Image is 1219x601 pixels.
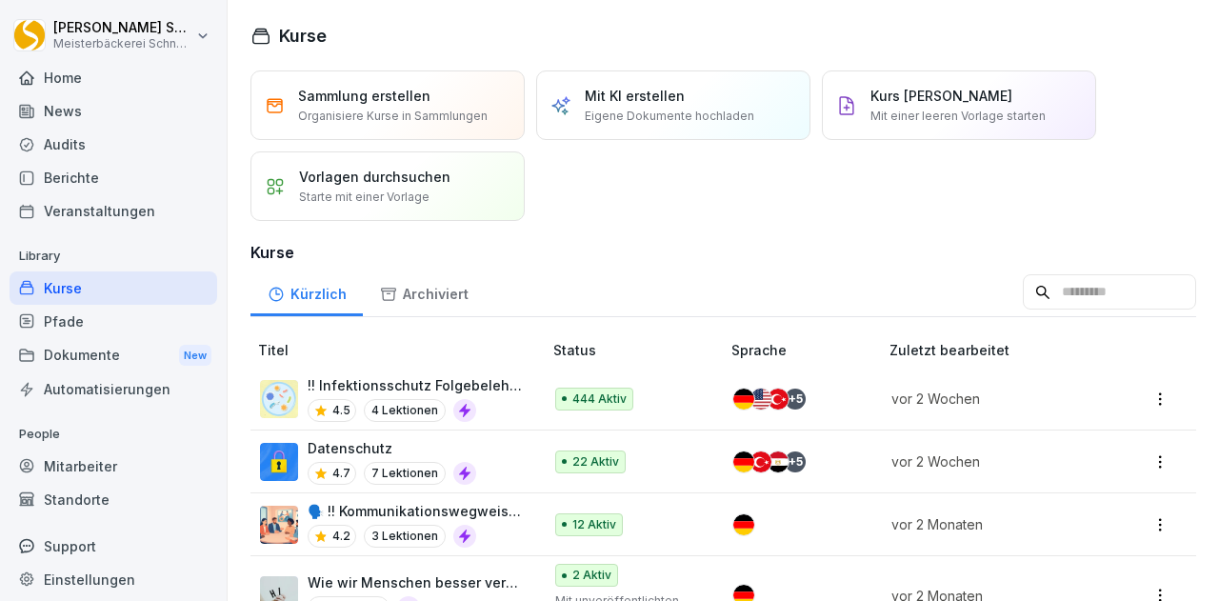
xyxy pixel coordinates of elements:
p: Organisiere Kurse in Sammlungen [298,108,488,125]
div: + 5 [785,389,806,410]
p: [PERSON_NAME] Schneckenburger [53,20,192,36]
p: Meisterbäckerei Schneckenburger [53,37,192,50]
p: 444 Aktiv [572,391,627,408]
a: News [10,94,217,128]
img: de.svg [733,389,754,410]
a: Audits [10,128,217,161]
p: vor 2 Monaten [891,514,1094,534]
p: vor 2 Wochen [891,389,1094,409]
p: 12 Aktiv [572,516,616,533]
p: vor 2 Wochen [891,451,1094,471]
p: 7 Lektionen [364,462,446,485]
img: eg.svg [768,451,789,472]
p: Starte mit einer Vorlage [299,189,430,206]
a: Kurse [10,271,217,305]
a: Veranstaltungen [10,194,217,228]
p: Mit KI erstellen [585,86,685,106]
div: Dokumente [10,338,217,373]
img: tr.svg [768,389,789,410]
p: Eigene Dokumente hochladen [585,108,754,125]
h3: Kurse [250,241,1196,264]
h1: Kurse [279,23,327,49]
img: de.svg [733,514,754,535]
a: Pfade [10,305,217,338]
p: 4.2 [332,528,350,545]
a: Home [10,61,217,94]
a: Berichte [10,161,217,194]
p: Titel [258,340,546,360]
a: Einstellungen [10,563,217,596]
p: Sammlung erstellen [298,86,430,106]
p: Sprache [731,340,882,360]
p: 3 Lektionen [364,525,446,548]
img: gp1n7epbxsf9lzaihqn479zn.png [260,443,298,481]
div: Support [10,530,217,563]
p: 🗣️ !! Kommunikationswegweiser !!: Konfliktgespräche erfolgreich führen [308,501,523,521]
p: Library [10,241,217,271]
a: Kürzlich [250,268,363,316]
p: Datenschutz [308,438,476,458]
img: us.svg [750,389,771,410]
img: de.svg [733,451,754,472]
a: Mitarbeiter [10,450,217,483]
div: New [179,345,211,367]
p: Zuletzt bearbeitet [889,340,1117,360]
img: tr.svg [750,451,771,472]
p: 4.5 [332,402,350,419]
img: jtrrztwhurl1lt2nit6ma5t3.png [260,380,298,418]
p: 4 Lektionen [364,399,446,422]
p: !! Infektionsschutz Folgebelehrung (nach §43 IfSG) [308,375,523,395]
a: Archiviert [363,268,485,316]
p: Wie wir Menschen besser verstehen [308,572,523,592]
p: Kurs [PERSON_NAME] [870,86,1012,106]
div: + 5 [785,451,806,472]
a: Automatisierungen [10,372,217,406]
p: 2 Aktiv [572,567,611,584]
img: i6t0qadksb9e189o874pazh6.png [260,506,298,544]
a: Standorte [10,483,217,516]
p: People [10,419,217,450]
p: Status [553,340,724,360]
p: 4.7 [332,465,350,482]
p: Vorlagen durchsuchen [299,167,450,187]
a: DokumenteNew [10,338,217,373]
p: 22 Aktiv [572,453,619,471]
p: Mit einer leeren Vorlage starten [870,108,1046,125]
